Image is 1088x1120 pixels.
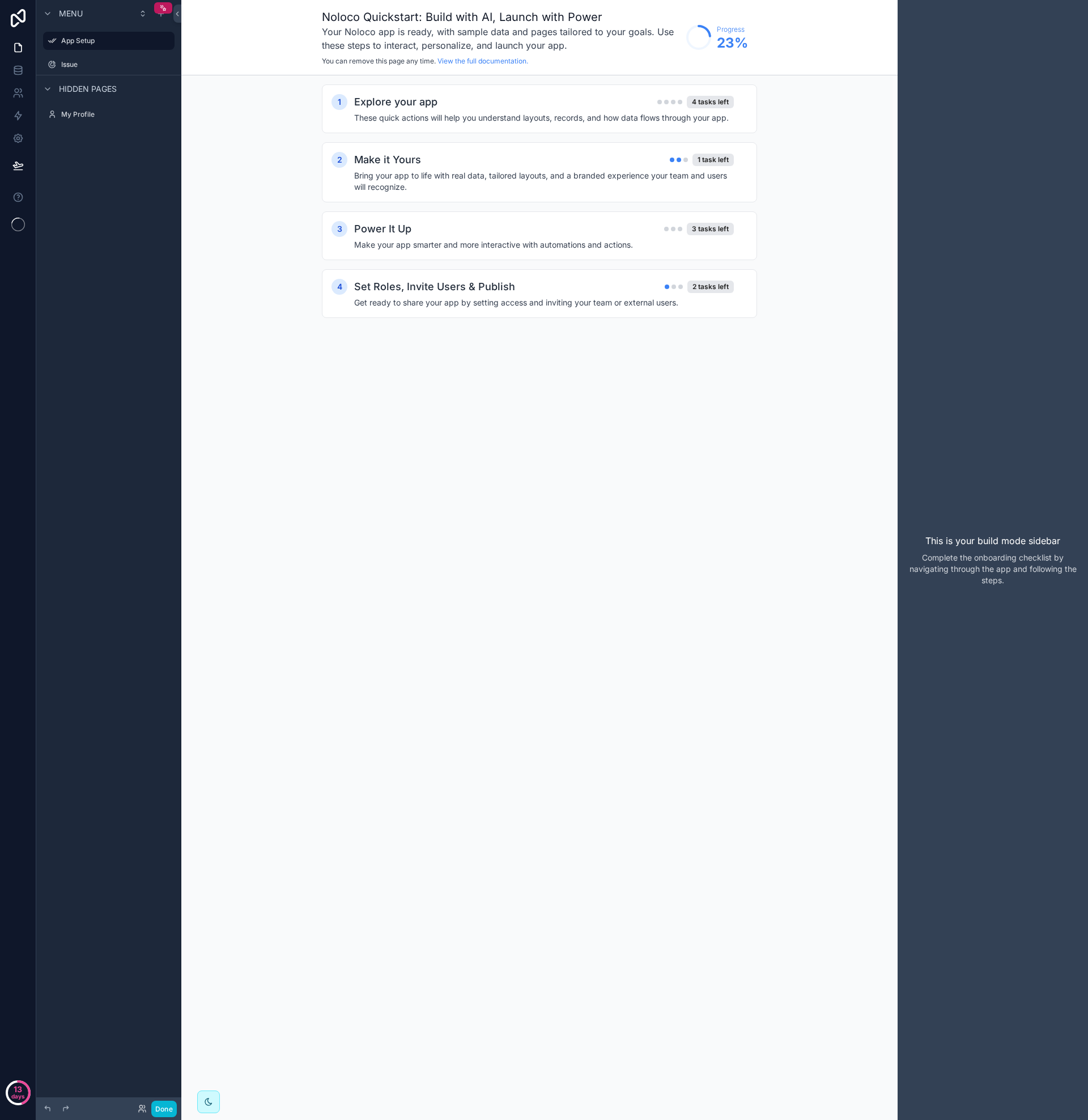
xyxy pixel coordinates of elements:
div: 4 tasks left [687,96,734,108]
h4: These quick actions will help you understand layouts, records, and how data flows through your app. [354,112,734,124]
h2: Make it Yours [354,152,421,168]
a: View the full documentation. [437,57,528,65]
p: days [11,1088,25,1104]
span: You can remove this page any time. [322,57,436,65]
div: 1 [331,94,347,110]
label: My Profile [61,110,172,119]
div: 2 [331,152,347,168]
div: 1 task left [692,154,734,166]
p: Complete the onboarding checklist by navigating through the app and following the steps. [907,552,1079,586]
div: 2 tasks left [687,281,734,293]
a: App Setup [43,32,175,50]
h4: Make your app smarter and more interactive with automations and actions. [354,239,734,251]
label: App Setup [61,36,168,45]
h4: Bring your app to life with real data, tailored layouts, and a branded experience your team and u... [354,170,734,193]
div: 3 [331,221,347,237]
h3: Your Noloco app is ready, with sample data and pages tailored to your goals. Use these steps to i... [322,25,681,52]
h1: Noloco Quickstart: Build with AI, Launch with Power [322,9,681,25]
label: Issue [61,60,172,69]
div: 3 tasks left [687,223,734,235]
span: Menu [59,8,83,19]
p: This is your build mode sidebar [925,534,1060,548]
button: Done [151,1101,177,1117]
h2: Explore your app [354,94,437,110]
a: My Profile [43,105,175,124]
span: Progress [717,25,748,34]
h4: Get ready to share your app by setting access and inviting your team or external users. [354,297,734,308]
a: Issue [43,56,175,74]
h2: Set Roles, Invite Users & Publish [354,279,515,295]
div: 4 [331,279,347,295]
h2: Power It Up [354,221,411,237]
p: 13 [14,1084,22,1095]
span: Hidden pages [59,83,117,95]
span: 23 % [717,34,748,52]
div: scrollable content [181,75,898,350]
